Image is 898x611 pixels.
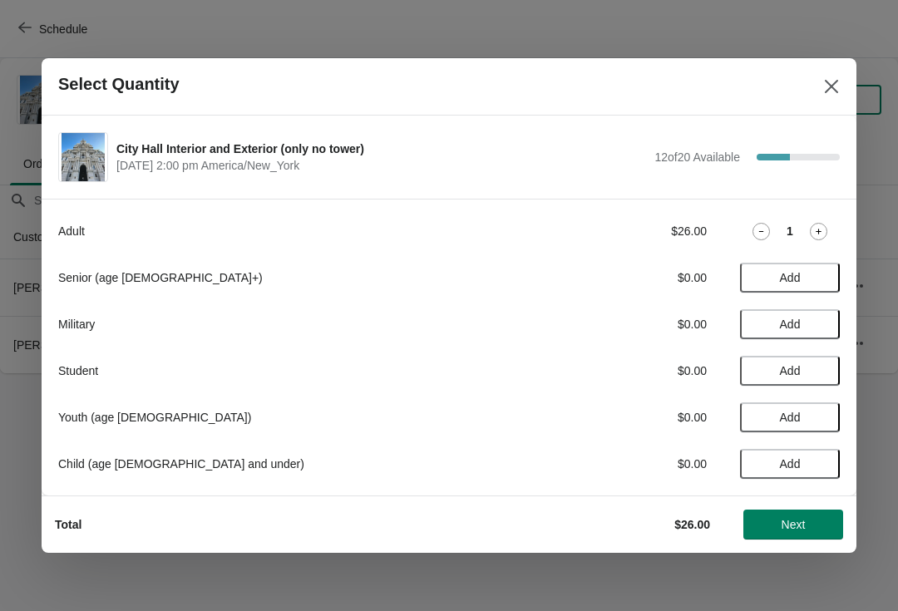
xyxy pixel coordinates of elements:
img: City Hall Interior and Exterior (only no tower) | | August 15 | 2:00 pm America/New_York [62,133,106,181]
div: $0.00 [553,362,707,379]
div: Student [58,362,520,379]
div: $0.00 [553,456,707,472]
div: $26.00 [553,223,707,239]
span: Add [780,457,801,471]
div: Youth (age [DEMOGRAPHIC_DATA]) [58,409,520,426]
span: [DATE] 2:00 pm America/New_York [116,157,646,174]
span: Add [780,364,801,377]
span: 12 of 20 Available [654,150,740,164]
strong: Total [55,518,81,531]
div: Child (age [DEMOGRAPHIC_DATA] and under) [58,456,520,472]
span: Next [782,518,806,531]
span: City Hall Interior and Exterior (only no tower) [116,140,646,157]
button: Add [740,309,840,339]
span: Add [780,271,801,284]
strong: 1 [787,223,793,239]
div: $0.00 [553,409,707,426]
span: Add [780,411,801,424]
button: Add [740,402,840,432]
div: Adult [58,223,520,239]
button: Add [740,449,840,479]
button: Close [817,71,846,101]
button: Next [743,510,843,540]
div: Senior (age [DEMOGRAPHIC_DATA]+) [58,269,520,286]
div: Military [58,316,520,333]
h2: Select Quantity [58,75,180,94]
button: Add [740,263,840,293]
button: Add [740,356,840,386]
span: Add [780,318,801,331]
div: $0.00 [553,269,707,286]
strong: $26.00 [674,518,710,531]
div: $0.00 [553,316,707,333]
